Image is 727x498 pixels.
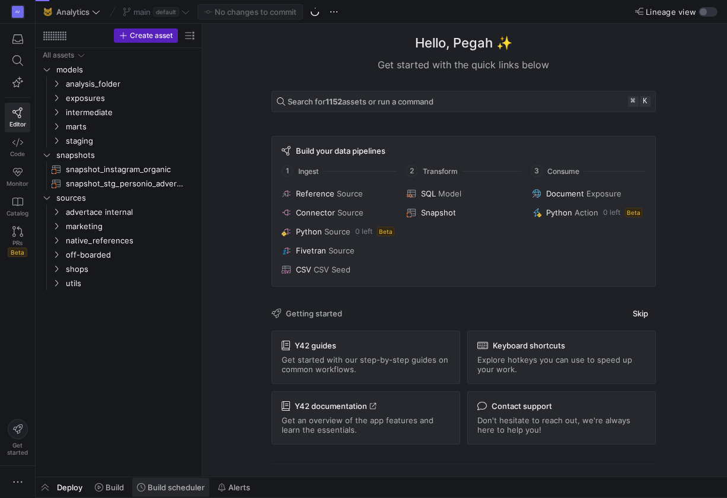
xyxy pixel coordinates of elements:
h1: Hello, Pegah ✨ [415,33,512,53]
span: Analytics [56,7,90,17]
div: Press SPACE to select this row. [40,233,197,248]
span: Source [337,189,363,198]
span: intermediate [66,106,195,119]
span: Lineage view [646,7,696,17]
span: Source [324,227,350,236]
span: Python [296,227,322,236]
a: Editor [5,103,30,132]
span: snapshot_instagram_organic​​​​​​​ [66,163,183,176]
a: Code [5,132,30,162]
span: Editor [9,120,26,128]
div: Press SPACE to select this row. [40,62,197,77]
span: Catalog [7,210,28,217]
span: analysis_folder [66,77,195,91]
span: Action [575,208,598,217]
a: snapshot_instagram_organic​​​​​​​ [40,162,197,176]
span: 0 left [603,208,620,217]
button: Create asset [114,28,178,43]
button: Getstarted [5,414,30,461]
div: Press SPACE to select this row. [40,91,197,105]
span: utils [66,277,195,290]
span: Keyboard shortcuts [493,341,565,350]
span: exposures [66,91,195,105]
div: Press SPACE to select this row. [40,176,197,191]
span: Search for assets or run a command [288,97,433,106]
span: Reference [296,189,334,198]
span: Fivetran [296,246,326,255]
div: Press SPACE to select this row. [40,248,197,262]
span: Contact support [492,401,552,411]
div: Press SPACE to select this row. [40,119,197,134]
span: snapshot_stg_personio_advertace__employees​​​​​​​ [66,177,183,191]
span: 0 left [355,227,372,236]
button: Build [90,477,129,497]
a: Monitor [5,162,30,192]
span: Create asset [130,31,173,40]
span: Beta [625,208,642,217]
div: Press SPACE to select this row. [40,148,197,162]
span: snapshots [56,148,195,162]
button: Search for1152assets or run a command⌘k [272,91,656,112]
div: Press SPACE to select this row. [40,191,197,205]
div: Press SPACE to select this row. [40,219,197,233]
button: 🐱Analytics [40,4,103,20]
button: FivetranSource [279,243,397,258]
span: Build [106,483,124,492]
span: Build scheduler [148,483,205,492]
div: Get started with the quick links below [272,58,656,72]
div: Press SPACE to select this row. [40,134,197,148]
button: DocumentExposure [530,186,648,201]
span: Beta [8,248,27,257]
span: Y42 guides [295,341,336,350]
button: ConnectorSource [279,205,397,220]
a: Y42 documentationGet an overview of the app features and learn the essentials. [272,391,460,445]
span: Source [337,208,363,217]
span: Get an overview of the app features and learn the essentials. [282,415,450,434]
strong: 1152 [326,97,342,106]
button: SQLModel [404,186,522,201]
button: PythonSource0 leftBeta [279,224,397,239]
span: Explore hotkeys you can use to speed up your work. [477,355,646,374]
div: Press SPACE to select this row. [40,205,197,219]
span: models [56,63,195,77]
span: Snapshot [421,208,456,217]
span: CSV Seed [314,265,350,274]
a: AV [5,2,30,22]
span: Beta [377,227,394,236]
span: Code [10,150,25,157]
div: AV [12,6,24,18]
kbd: ⌘ [628,96,639,107]
span: Get started with our step-by-step guides on common workflows. [282,355,450,374]
span: Monitor [7,180,28,187]
span: CSV [296,265,311,274]
div: Press SPACE to select this row. [40,162,197,176]
kbd: k [640,96,651,107]
div: Press SPACE to select this row. [40,48,197,62]
span: native_references [66,234,195,248]
button: Snapshot [404,205,522,220]
span: Alerts [228,483,250,492]
div: Press SPACE to select this row. [40,105,197,119]
button: CSVCSV Seed [279,262,397,277]
span: advertace internal [66,205,195,219]
a: snapshot_stg_personio_advertace__employees​​​​​​​ [40,176,197,191]
div: Press SPACE to select this row. [40,77,197,91]
span: PRs [12,239,23,246]
span: marketing [66,220,195,233]
span: Get started [7,442,28,456]
span: Exposure [586,189,621,198]
span: Getting started [286,309,342,318]
span: Build your data pipelines [296,146,385,156]
button: Build scheduler [132,477,210,497]
span: marts [66,120,195,134]
span: Connector [296,208,335,217]
span: 🐱 [43,8,52,16]
button: Alerts [212,477,256,497]
span: Document [546,189,584,198]
a: Catalog [5,192,30,221]
span: shops [66,262,195,276]
button: PythonAction0 leftBeta [530,205,648,220]
a: PRsBeta [5,221,30,262]
span: Python [546,208,572,217]
span: off-boarded [66,248,195,262]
